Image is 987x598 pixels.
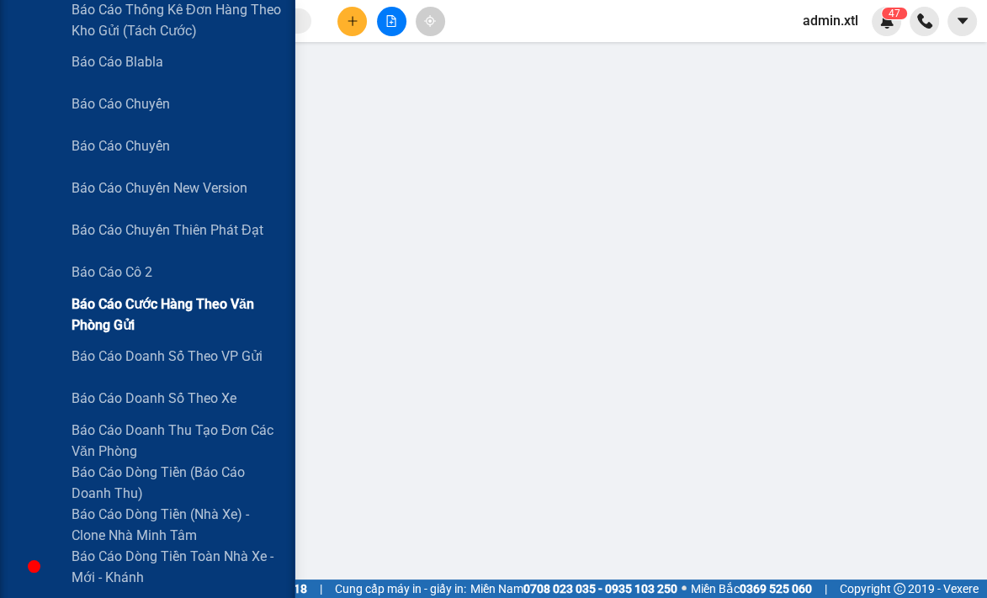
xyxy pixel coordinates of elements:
span: plus [347,15,358,27]
span: Báo cáo dòng tiền (Báo cáo doanh thu) [72,462,282,504]
button: file-add [377,7,406,36]
span: Báo cáo chuyến [72,93,170,114]
span: 4 [889,8,894,19]
span: Báo cáo cước hàng theo văn phòng gửi [72,294,282,336]
span: file-add [385,15,397,27]
span: Miền Nam [470,579,677,598]
span: Báo cáo doanh số theo VP gửi [72,346,263,367]
span: copyright [894,583,905,595]
span: | [825,579,827,598]
strong: 0369 525 060 [740,582,812,595]
span: caret-down [955,13,970,29]
span: Báo cáo doanh số theo xe [72,388,236,409]
button: plus [337,7,367,36]
span: | [320,579,322,598]
span: Miền Bắc [691,579,812,598]
strong: 0708 023 035 - 0935 103 250 [523,582,677,595]
span: Báo cáo chuyến [72,135,170,156]
img: phone-icon [917,13,932,29]
span: Cung cấp máy in - giấy in: [335,579,466,598]
span: Báo cáo chuyến Thiên Phát Đạt [72,220,263,241]
button: aim [416,7,445,36]
span: Báo cáo blabla [72,51,163,72]
span: Báo cáo doanh thu tạo đơn các văn phòng [72,420,282,462]
span: Báo cáo dòng tiền toàn nhà xe - mới - Khánh [72,546,282,588]
span: Báo cáo dòng tiền (nhà xe) - clone Nhà Minh Tâm [72,504,282,546]
span: aim [424,15,436,27]
img: icon-new-feature [879,13,894,29]
sup: 47 [882,8,907,19]
span: 7 [894,8,900,19]
span: admin.xtl [789,10,872,31]
button: caret-down [947,7,977,36]
span: ⚪️ [682,585,687,592]
span: Báo cáo cô 2 [72,262,152,283]
span: Báo cáo chuyến New Version [72,177,247,198]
